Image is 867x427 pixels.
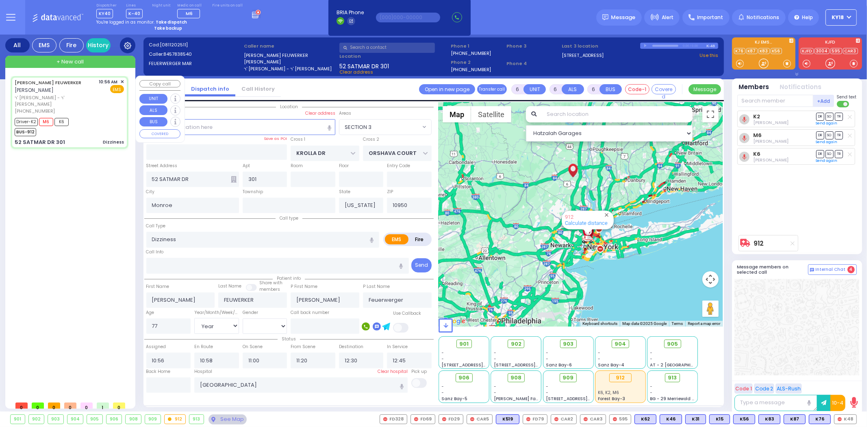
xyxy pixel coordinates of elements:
span: SO [826,150,834,158]
span: DR [816,131,824,139]
div: All [5,38,30,52]
div: 52 SATMAR DR 301 [15,138,65,146]
label: Assigned [146,344,166,350]
div: 902 [29,415,44,424]
img: red-radio-icon.svg [414,417,418,421]
span: Shmiel Dovid Friedrich [753,120,789,126]
span: - [650,383,653,390]
span: 904 [615,340,626,348]
label: From Scene [291,344,315,350]
a: CAR3 [843,48,858,54]
span: 908 [511,374,522,382]
span: [PERSON_NAME] [15,87,54,94]
div: K31 [685,414,706,424]
div: BLS [660,414,682,424]
span: Location [276,104,302,110]
span: 905 [667,340,678,348]
a: K87 [746,48,758,54]
span: + New call [56,58,84,66]
div: K48 [834,414,857,424]
img: red-radio-icon.svg [613,417,617,421]
label: Last 3 location [562,43,640,50]
label: [PERSON_NAME] [244,59,337,65]
span: BUS-912 [15,128,36,136]
span: - [650,356,653,362]
a: Open this area in Google Maps (opens a new window) [441,316,467,327]
label: Pick up [411,368,427,375]
label: Clear address [305,110,335,117]
span: [STREET_ADDRESS][PERSON_NAME] [546,396,623,402]
label: Dispatcher [96,3,117,8]
label: Last Name [218,283,241,290]
div: Dizziness [103,139,124,145]
button: Code 1 [734,383,753,394]
label: Caller name [244,43,337,50]
label: Street Address [146,163,178,169]
span: - [494,390,496,396]
div: 595 [609,414,631,424]
label: Destination [339,344,363,350]
button: Copy call [139,80,180,88]
button: Send [411,258,432,272]
button: Map camera controls [702,271,719,288]
label: Hospital [194,368,212,375]
span: M6 [186,10,193,17]
div: K-48 [706,43,718,49]
label: Turn off text [837,100,850,108]
button: Code 2 [754,383,774,394]
a: History [86,38,111,52]
span: DR [816,150,824,158]
span: SO [826,131,834,139]
span: Clear address [339,69,373,75]
a: K56 [771,48,782,54]
span: - [546,350,548,356]
span: You're logged in as monitor. [96,19,154,25]
div: BLS [809,414,831,424]
a: Open in new page [419,84,475,94]
span: [0811202511] [160,41,188,48]
span: EMS [110,85,124,93]
div: BLS [758,414,780,424]
a: M6 [753,132,762,138]
span: K6 [54,118,69,126]
span: SECTION 3 [339,119,432,135]
div: FD79 [523,414,548,424]
a: Send again [816,158,838,163]
div: AVRUM FEUWERKER [566,160,580,185]
span: Message [611,13,636,22]
label: P Last Name [363,283,390,290]
div: Year/Month/Week/Day [194,309,239,316]
button: KY18 [826,9,857,26]
label: P First Name [291,283,317,290]
span: Other building occupants [231,176,237,183]
span: ר' [PERSON_NAME] - ר' [PERSON_NAME] [15,94,96,108]
label: Caller: [149,51,241,58]
img: red-radio-icon.svg [383,417,387,421]
img: message.svg [602,14,608,20]
span: - [442,350,444,356]
div: 903 [48,415,63,424]
span: Notifications [747,14,779,21]
div: K87 [784,414,806,424]
label: Call Type [146,223,166,229]
span: [PHONE_NUMBER] [15,108,55,114]
span: 901 [459,340,469,348]
div: 906 [106,415,122,424]
img: red-radio-icon.svg [838,417,842,421]
a: [STREET_ADDRESS] [562,52,604,59]
span: 0 [80,403,93,409]
div: K519 [496,414,519,424]
label: First Name [146,283,169,290]
span: KY18 [832,14,844,21]
span: - [494,350,496,356]
span: BG - 29 Merriewold S. [650,396,696,402]
span: Shloma Zwibel [753,138,789,144]
div: 905 [87,415,102,424]
span: Patient info [273,275,305,281]
span: 0 [32,403,44,409]
span: 0 [113,403,125,409]
div: 904 [67,415,83,424]
input: Search hospital [194,377,408,393]
div: Fire [59,38,84,52]
span: K6, K2, M6 [598,390,619,396]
